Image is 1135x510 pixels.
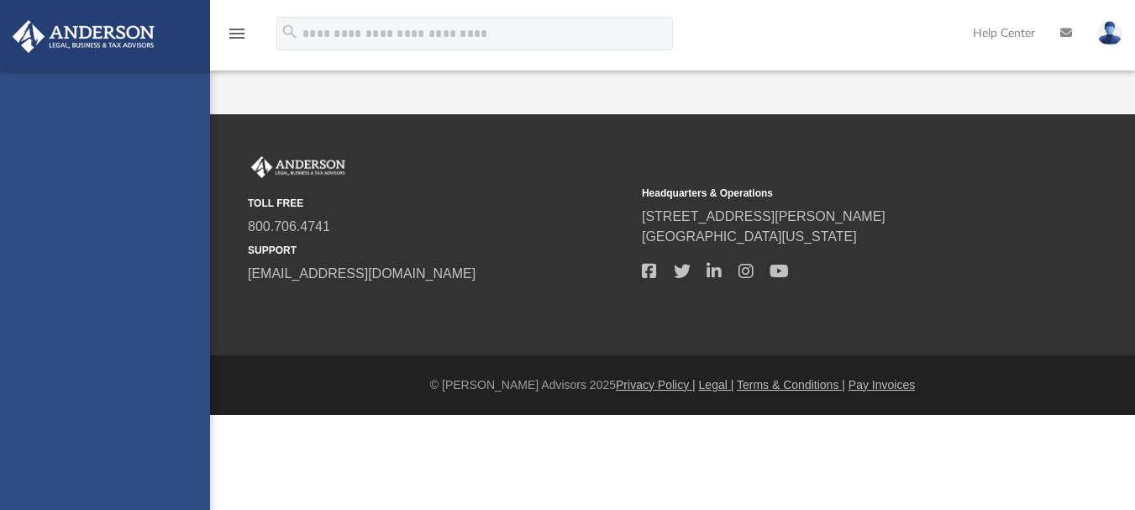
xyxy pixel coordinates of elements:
[849,378,915,392] a: Pay Invoices
[642,209,885,223] a: [STREET_ADDRESS][PERSON_NAME]
[248,219,330,234] a: 800.706.4741
[281,23,299,41] i: search
[8,20,160,53] img: Anderson Advisors Platinum Portal
[248,266,476,281] a: [EMAIL_ADDRESS][DOMAIN_NAME]
[227,24,247,44] i: menu
[248,196,630,211] small: TOLL FREE
[248,156,349,178] img: Anderson Advisors Platinum Portal
[642,229,857,244] a: [GEOGRAPHIC_DATA][US_STATE]
[227,32,247,44] a: menu
[616,378,696,392] a: Privacy Policy |
[737,378,845,392] a: Terms & Conditions |
[210,376,1135,394] div: © [PERSON_NAME] Advisors 2025
[642,186,1024,201] small: Headquarters & Operations
[699,378,734,392] a: Legal |
[1097,21,1122,45] img: User Pic
[248,243,630,258] small: SUPPORT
